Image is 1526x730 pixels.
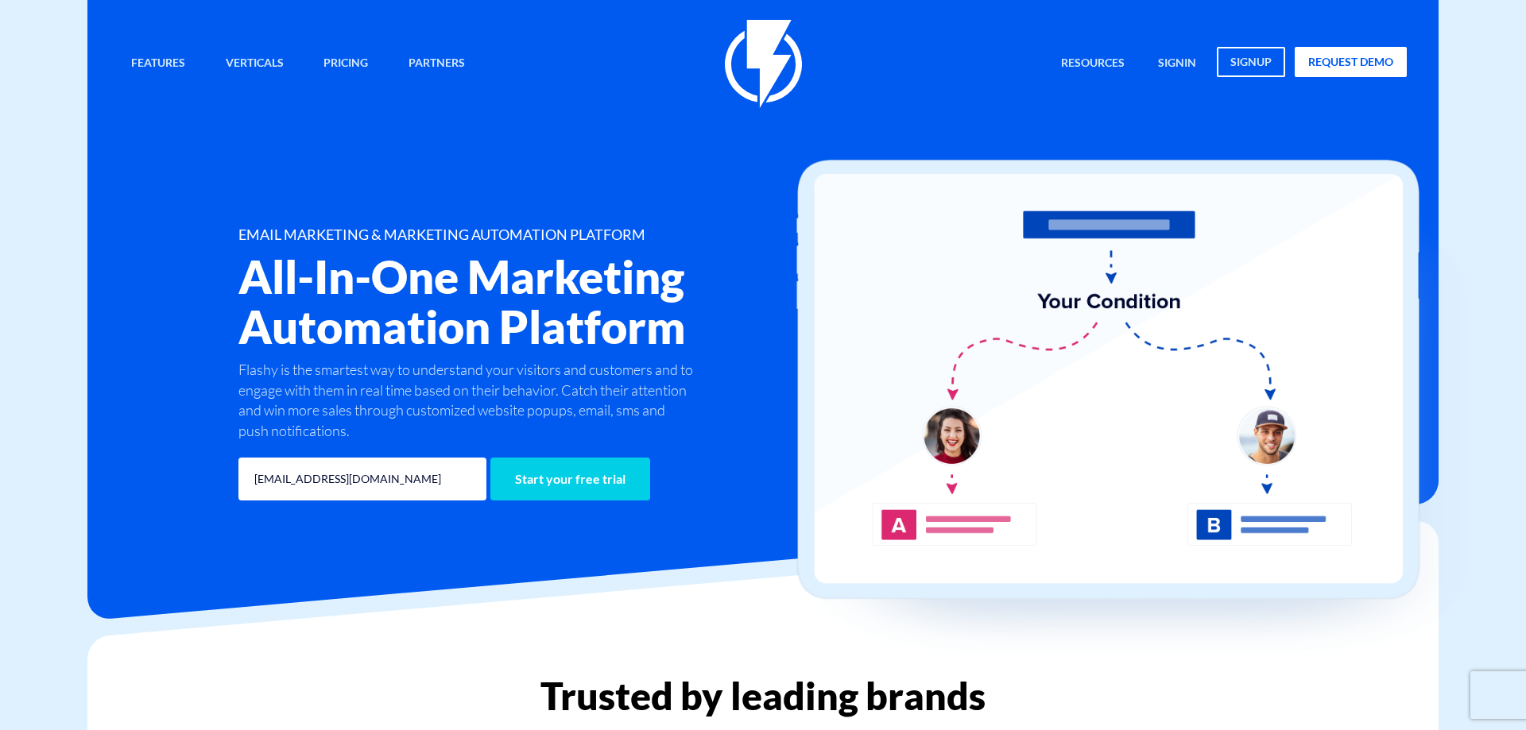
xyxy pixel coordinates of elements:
input: Start your free trial [490,458,650,500]
a: Resources [1049,47,1137,81]
a: signup [1217,47,1285,77]
a: Partners [397,47,477,81]
a: request demo [1295,47,1407,77]
a: Features [119,47,197,81]
p: Flashy is the smartest way to understand your visitors and customers and to engage with them in r... [238,360,698,442]
a: signin [1146,47,1208,81]
a: Verticals [214,47,296,81]
a: Pricing [312,47,380,81]
input: EMAIL ADDRESS [238,458,486,500]
h1: EMAIL MARKETING & MARKETING AUTOMATION PLATFORM [238,227,858,243]
h2: All-In-One Marketing Automation Platform [238,251,858,352]
h2: Trusted by leading brands [87,675,1439,717]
